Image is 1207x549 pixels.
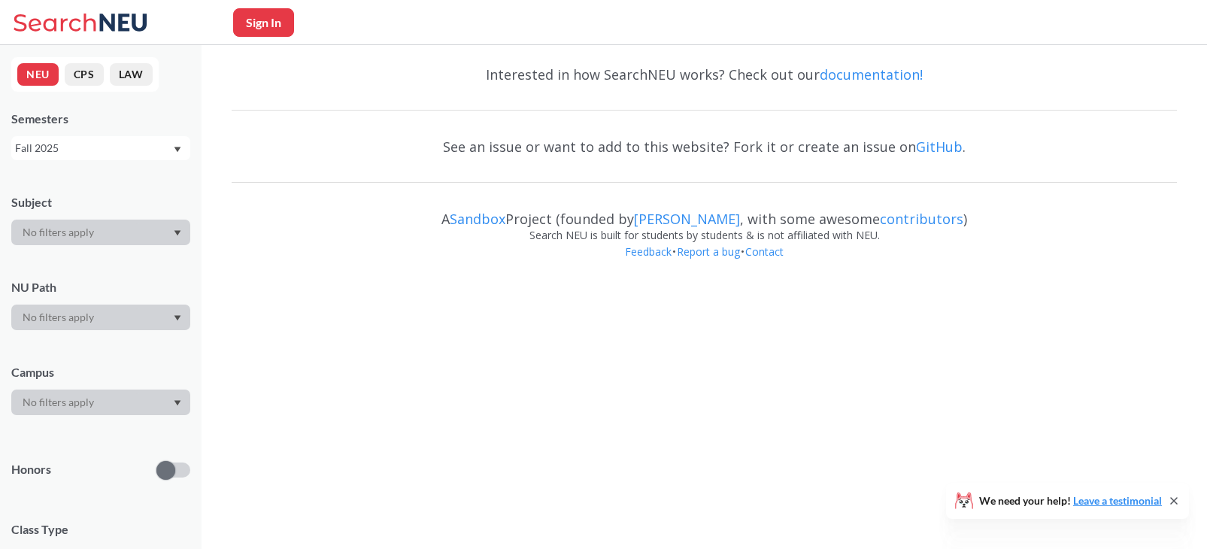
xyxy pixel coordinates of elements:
div: Dropdown arrow [11,220,190,245]
span: We need your help! [979,496,1162,506]
div: Dropdown arrow [11,305,190,330]
svg: Dropdown arrow [174,400,181,406]
div: Search NEU is built for students by students & is not affiliated with NEU. [232,227,1177,244]
p: Honors [11,461,51,478]
svg: Dropdown arrow [174,315,181,321]
button: Sign In [233,8,294,37]
div: Interested in how SearchNEU works? Check out our [232,53,1177,96]
svg: Dropdown arrow [174,147,181,153]
div: See an issue or want to add to this website? Fork it or create an issue on . [232,125,1177,168]
a: documentation! [820,65,923,83]
a: GitHub [916,138,963,156]
a: Contact [745,244,784,259]
a: [PERSON_NAME] [634,210,740,228]
div: Subject [11,194,190,211]
button: NEU [17,63,59,86]
svg: Dropdown arrow [174,230,181,236]
div: NU Path [11,279,190,296]
button: CPS [65,63,104,86]
span: Class Type [11,521,190,538]
button: LAW [110,63,153,86]
a: Sandbox [450,210,505,228]
div: Campus [11,364,190,381]
div: A Project (founded by , with some awesome ) [232,197,1177,227]
div: Fall 2025Dropdown arrow [11,136,190,160]
div: Dropdown arrow [11,390,190,415]
a: Feedback [624,244,672,259]
div: Fall 2025 [15,140,172,156]
div: • • [232,244,1177,283]
a: contributors [880,210,963,228]
a: Report a bug [676,244,741,259]
a: Leave a testimonial [1073,494,1162,507]
div: Semesters [11,111,190,127]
